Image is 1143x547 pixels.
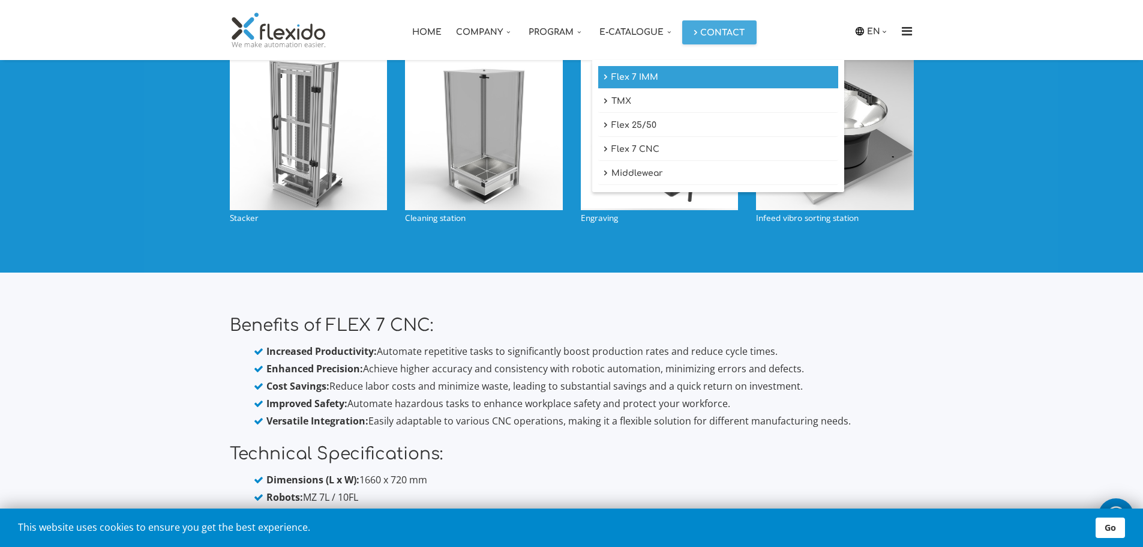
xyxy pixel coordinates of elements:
li: 7 kg / 10 kg [254,507,914,525]
strong: Versatile Integration: [266,414,368,428]
li: 1660 x 720 mm [254,473,914,490]
img: icon-laguage.svg [854,26,865,37]
li: Reduce labor costs and minimize waste, leading to substantial savings and a quick return on inves... [254,379,914,396]
a: Flex 7 IMM [598,66,838,89]
i: Menu [898,25,917,37]
strong: Enhanced Precision: [266,362,363,375]
li: Achieve higher accuracy and consistency with robotic automation, minimizing errors and defects. [254,361,914,379]
img: whatsapp_icon_white.svg [1104,504,1128,527]
li: Automate hazardous tasks to enhance workplace safety and protect your workforce. [254,396,914,414]
img: Flexido, d.o.o. [230,12,328,48]
li: MZ 7L / 10FL [254,490,914,507]
strong: Improved Safety: [266,397,347,410]
a: Go [1096,518,1125,538]
small: Infeed vibro sorting station [756,212,859,223]
strong: Increased Productivity: [266,345,377,358]
small: Engraving [581,212,618,223]
h2: Benefits of FLEX 7 CNC: [230,316,914,335]
a: Contact [682,20,757,44]
a: Flex 25/50 [598,114,838,137]
li: Easily adaptable to various CNC operations, making it a flexible solution for different manufactu... [254,414,914,431]
small: Stacker [230,212,259,223]
li: Automate repetitive tasks to significantly boost production rates and reduce cycle times. [254,344,914,361]
strong: Dimensions (L x W): [266,473,359,486]
a: Middlewear [598,162,838,185]
a: Flex 7 CNC [598,138,838,161]
a: TMX [598,90,838,113]
small: Cleaning station [405,212,466,223]
strong: Payload: [266,508,308,521]
strong: Cost Savings: [266,379,329,393]
h2: Technical Specifications: [230,445,914,464]
a: EN [867,25,890,38]
strong: Robots: [266,491,303,504]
